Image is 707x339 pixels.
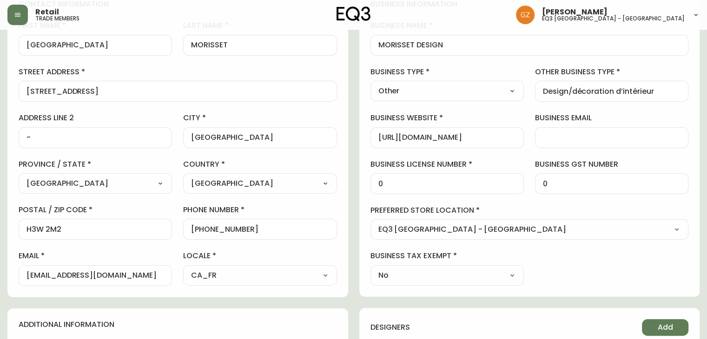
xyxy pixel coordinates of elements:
[535,67,688,77] label: other business type
[19,251,172,261] label: email
[370,322,410,332] h4: designers
[370,251,524,261] label: business tax exempt
[535,113,688,123] label: business email
[183,159,337,169] label: country
[337,7,371,21] img: logo
[19,205,172,215] label: postal / zip code
[535,159,688,169] label: business gst number
[183,251,337,261] label: locale
[35,16,79,21] h5: trade members
[19,159,172,169] label: province / state
[542,8,608,16] span: [PERSON_NAME]
[19,113,172,123] label: address line 2
[370,113,524,123] label: business website
[35,8,59,16] span: Retail
[542,16,685,21] h5: eq3 [GEOGRAPHIC_DATA] - [GEOGRAPHIC_DATA]
[19,319,337,330] h4: additional information
[183,113,337,123] label: city
[516,6,535,24] img: 78875dbee59462ec7ba26e296000f7de
[658,322,673,332] span: Add
[19,67,337,77] label: street address
[642,319,688,336] button: Add
[370,159,524,169] label: business license number
[370,67,524,77] label: business type
[183,205,337,215] label: phone number
[370,205,689,215] label: preferred store location
[378,133,516,142] input: https://www.designshop.com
